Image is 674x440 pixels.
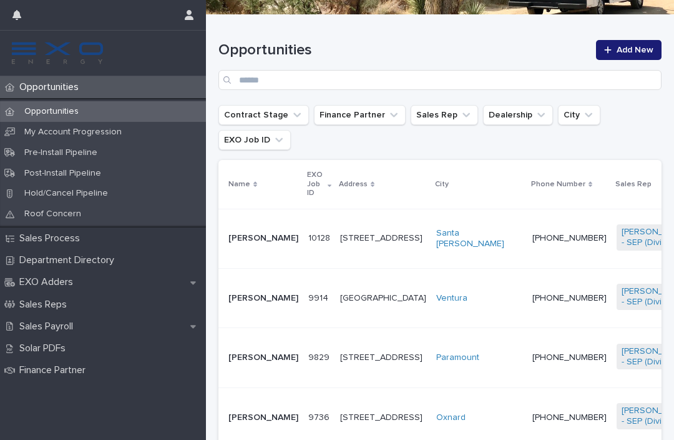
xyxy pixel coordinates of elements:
[14,364,95,376] p: Finance Partner
[307,168,325,200] p: EXO Job ID
[340,412,426,423] p: [STREET_ADDRESS]
[308,350,332,363] p: 9829
[411,105,478,125] button: Sales Rep
[228,412,298,423] p: [PERSON_NAME]
[14,168,111,179] p: Post-Install Pipeline
[436,412,466,423] a: Oxnard
[532,294,607,302] a: [PHONE_NUMBER]
[340,293,426,304] p: [GEOGRAPHIC_DATA]
[14,276,83,288] p: EXO Adders
[339,177,368,191] p: Address
[436,352,479,363] a: Paramount
[435,177,449,191] p: City
[218,130,291,150] button: EXO Job ID
[314,105,406,125] button: Finance Partner
[532,413,607,422] a: [PHONE_NUMBER]
[218,41,589,59] h1: Opportunities
[558,105,600,125] button: City
[10,41,105,66] img: FKS5r6ZBThi8E5hshIGi
[308,291,331,304] p: 9914
[218,70,662,90] input: Search
[14,321,83,332] p: Sales Payroll
[14,188,118,199] p: Hold/Cancel Pipeline
[596,40,662,60] a: Add New
[436,293,467,304] a: Ventura
[340,233,426,244] p: [STREET_ADDRESS]
[436,228,522,249] a: Santa [PERSON_NAME]
[14,106,89,117] p: Opportunities
[340,352,426,363] p: [STREET_ADDRESS]
[228,177,250,191] p: Name
[532,234,607,242] a: [PHONE_NUMBER]
[228,352,298,363] p: [PERSON_NAME]
[228,233,298,244] p: [PERSON_NAME]
[532,353,607,362] a: [PHONE_NUMBER]
[14,209,91,219] p: Roof Concern
[615,177,652,191] p: Sales Rep
[617,46,653,54] span: Add New
[14,299,77,311] p: Sales Reps
[308,410,332,423] p: 9736
[14,232,90,244] p: Sales Process
[14,127,132,137] p: My Account Progression
[14,81,89,93] p: Opportunities
[14,254,124,266] p: Department Directory
[14,342,76,354] p: Solar PDFs
[531,177,585,191] p: Phone Number
[218,105,309,125] button: Contract Stage
[228,293,298,304] p: [PERSON_NAME]
[308,231,333,244] p: 10128
[483,105,553,125] button: Dealership
[14,147,107,158] p: Pre-Install Pipeline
